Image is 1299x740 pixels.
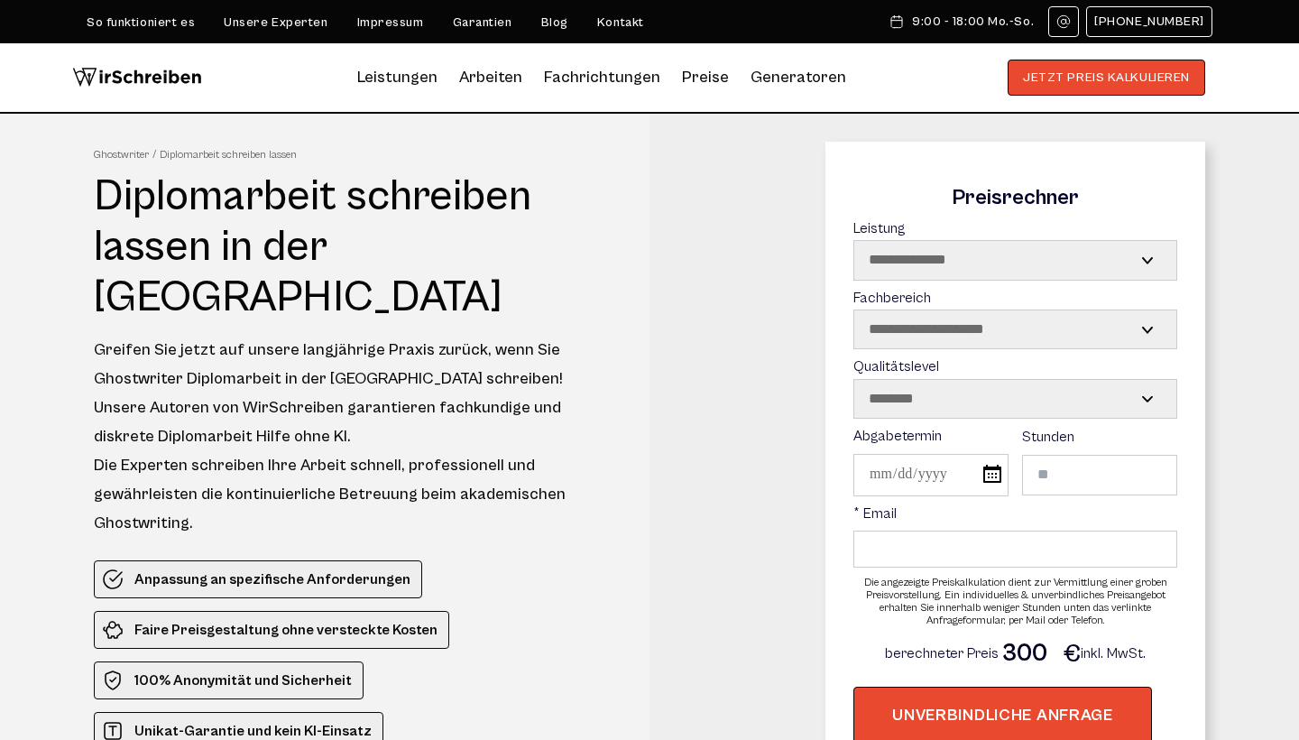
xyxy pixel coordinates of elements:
a: So funktioniert es [87,15,195,30]
button: JETZT PREIS KALKULIEREN [1008,60,1205,96]
label: * Email [853,505,1177,568]
a: Leistungen [357,63,438,92]
img: 100% Anonymität und Sicherheit [102,670,124,691]
a: Preise [682,68,729,87]
input: * Email [853,531,1177,568]
li: Anpassung an spezifische Anforderungen [94,560,422,598]
a: Garantien [453,15,512,30]
label: Abgabetermin [853,428,1009,496]
div: Preisrechner [853,186,1177,211]
label: Qualitätslevel [853,358,1177,419]
span: berechneter Preis [885,645,999,661]
select: Fachbereich [854,310,1176,348]
a: Kontakt [597,15,644,30]
img: Anpassung an spezifische Anforderungen [102,569,124,590]
select: Leistung [854,241,1176,279]
a: Impressum [357,15,424,30]
a: [PHONE_NUMBER] [1086,6,1212,37]
input: Abgabetermin [853,454,1009,496]
img: logo wirschreiben [72,60,202,96]
div: Greifen Sie jetzt auf unsere langjährige Praxis zurück, wenn Sie Ghostwriter Diplomarbeit in der ... [94,336,616,538]
select: Qualitätslevel [854,380,1176,418]
span: UNVERBINDLICHE ANFRAGE [892,705,1113,726]
img: Schedule [889,14,905,29]
a: Ghostwriter [94,148,156,162]
span: Diplomarbeit schreiben lassen [160,148,297,162]
h1: Diplomarbeit schreiben lassen in der [GEOGRAPHIC_DATA] [94,171,616,323]
span: inkl. MwSt. [1081,645,1146,661]
a: Fachrichtungen [544,63,660,92]
span: 300 [1002,640,1047,668]
a: Unsere Experten [224,15,327,30]
div: Die angezeigte Preiskalkulation dient zur Vermittlung einer groben Preisvorstellung. Ein individu... [853,577,1177,626]
li: Faire Preisgestaltung ohne versteckte Kosten [94,611,449,649]
li: 100% Anonymität und Sicherheit [94,661,364,699]
a: Generatoren [751,63,846,92]
label: Leistung [853,220,1177,281]
span: Stunden [1022,429,1074,445]
a: Blog [541,15,568,30]
img: Faire Preisgestaltung ohne versteckte Kosten [102,619,124,641]
img: Email [1056,14,1071,29]
label: Fachbereich [853,290,1177,350]
span: € [1064,640,1081,669]
span: [PHONE_NUMBER] [1094,14,1204,29]
span: 9:00 - 18:00 Mo.-So. [912,14,1034,29]
a: Arbeiten [459,63,522,92]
